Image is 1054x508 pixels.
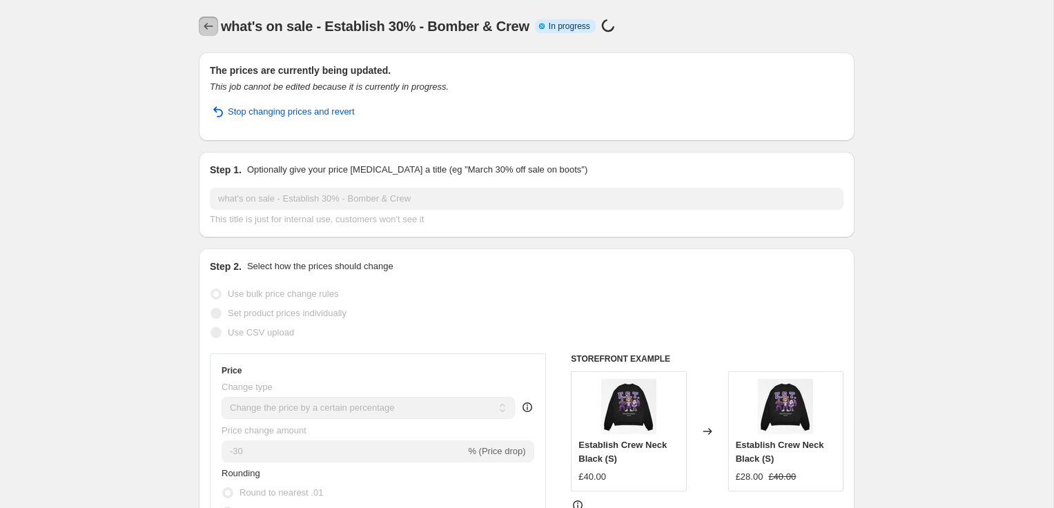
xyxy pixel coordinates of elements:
[601,379,656,434] img: 14_80x.jpg
[228,327,294,338] span: Use CSV upload
[222,425,306,436] span: Price change amount
[210,63,843,77] h2: The prices are currently being updated.
[736,470,763,484] div: £28.00
[210,81,449,92] i: This job cannot be edited because it is currently in progress.
[758,379,813,434] img: 14_80x.jpg
[247,163,587,177] p: Optionally give your price [MEDICAL_DATA] a title (eg "March 30% off sale on boots")
[221,19,529,34] span: what's on sale - Establish 30% - Bomber & Crew
[210,260,242,273] h2: Step 2.
[228,289,338,299] span: Use bulk price change rules
[210,214,424,224] span: This title is just for internal use, customers won't see it
[228,308,347,318] span: Set product prices individually
[228,105,355,119] span: Stop changing prices and revert
[210,163,242,177] h2: Step 1.
[222,365,242,376] h3: Price
[222,468,260,478] span: Rounding
[222,440,465,462] input: -15
[199,17,218,36] button: Price change jobs
[578,470,606,484] div: £40.00
[468,446,525,456] span: % (Price drop)
[578,440,667,464] span: Establish Crew Neck Black (S)
[571,353,843,364] h6: STOREFRONT EXAMPLE
[768,470,796,484] strike: £40.00
[222,382,273,392] span: Change type
[202,101,363,123] button: Stop changing prices and revert
[240,487,323,498] span: Round to nearest .01
[549,21,590,32] span: In progress
[210,188,843,210] input: 30% off holiday sale
[736,440,824,464] span: Establish Crew Neck Black (S)
[247,260,393,273] p: Select how the prices should change
[520,400,534,414] div: help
